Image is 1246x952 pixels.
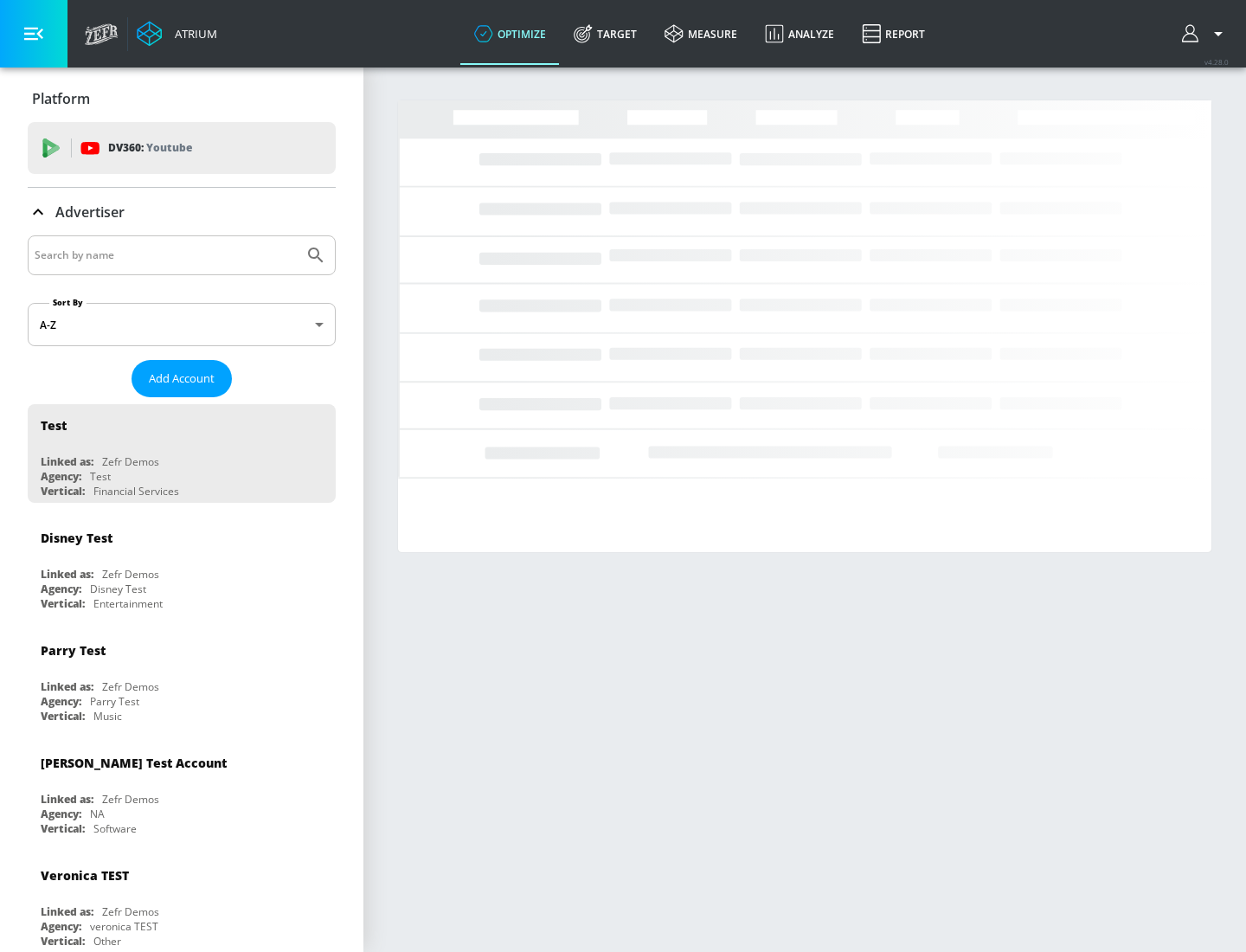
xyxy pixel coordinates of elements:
div: Agency: [41,694,81,709]
div: Vertical: [41,484,85,499]
div: [PERSON_NAME] Test Account [41,755,227,771]
div: Vertical: [41,821,85,836]
div: Linked as: [41,454,93,469]
div: Disney TestLinked as:Zefr DemosAgency:Disney TestVertical:Entertainment [28,517,336,615]
div: Disney Test [90,582,146,596]
a: Target [560,3,651,65]
div: Zefr Demos [102,904,159,919]
div: Vertical: [41,596,85,611]
div: veronica TEST [90,919,158,934]
div: DV360: Youtube [28,122,336,174]
input: Search by name [35,244,297,267]
div: NA [90,807,105,821]
div: Platform [28,74,336,123]
a: Analyze [751,3,848,65]
div: Parry TestLinked as:Zefr DemosAgency:Parry TestVertical:Music [28,629,336,728]
div: Other [93,934,121,949]
div: Software [93,821,137,836]
div: A-Z [28,303,336,346]
div: [PERSON_NAME] Test AccountLinked as:Zefr DemosAgency:NAVertical:Software [28,742,336,840]
p: Platform [32,89,90,108]
div: Veronica TEST [41,867,129,884]
div: Test [41,417,67,434]
div: Vertical: [41,934,85,949]
div: Atrium [168,26,217,42]
div: Linked as: [41,792,93,807]
div: Zefr Demos [102,454,159,469]
a: Report [848,3,939,65]
div: Test [90,469,111,484]
div: Agency: [41,807,81,821]
div: TestLinked as:Zefr DemosAgency:TestVertical:Financial Services [28,404,336,503]
div: Advertiser [28,188,336,236]
div: Entertainment [93,596,163,611]
div: Parry Test [41,642,106,659]
button: Add Account [132,360,232,397]
a: measure [651,3,751,65]
div: Agency: [41,582,81,596]
div: Agency: [41,919,81,934]
a: Atrium [137,21,217,47]
div: Disney Test [41,530,112,546]
div: Linked as: [41,679,93,694]
label: Sort By [49,297,87,308]
p: Youtube [146,138,192,157]
a: optimize [460,3,560,65]
div: Linked as: [41,904,93,919]
p: DV360: [108,138,192,158]
div: Linked as: [41,567,93,582]
div: Financial Services [93,484,179,499]
div: Zefr Demos [102,679,159,694]
div: Vertical: [41,709,85,724]
div: Parry Test [90,694,139,709]
span: Add Account [149,369,215,389]
div: Agency: [41,469,81,484]
div: Music [93,709,122,724]
div: Zefr Demos [102,567,159,582]
div: Zefr Demos [102,792,159,807]
span: v 4.28.0 [1204,57,1229,67]
p: Advertiser [55,203,125,222]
